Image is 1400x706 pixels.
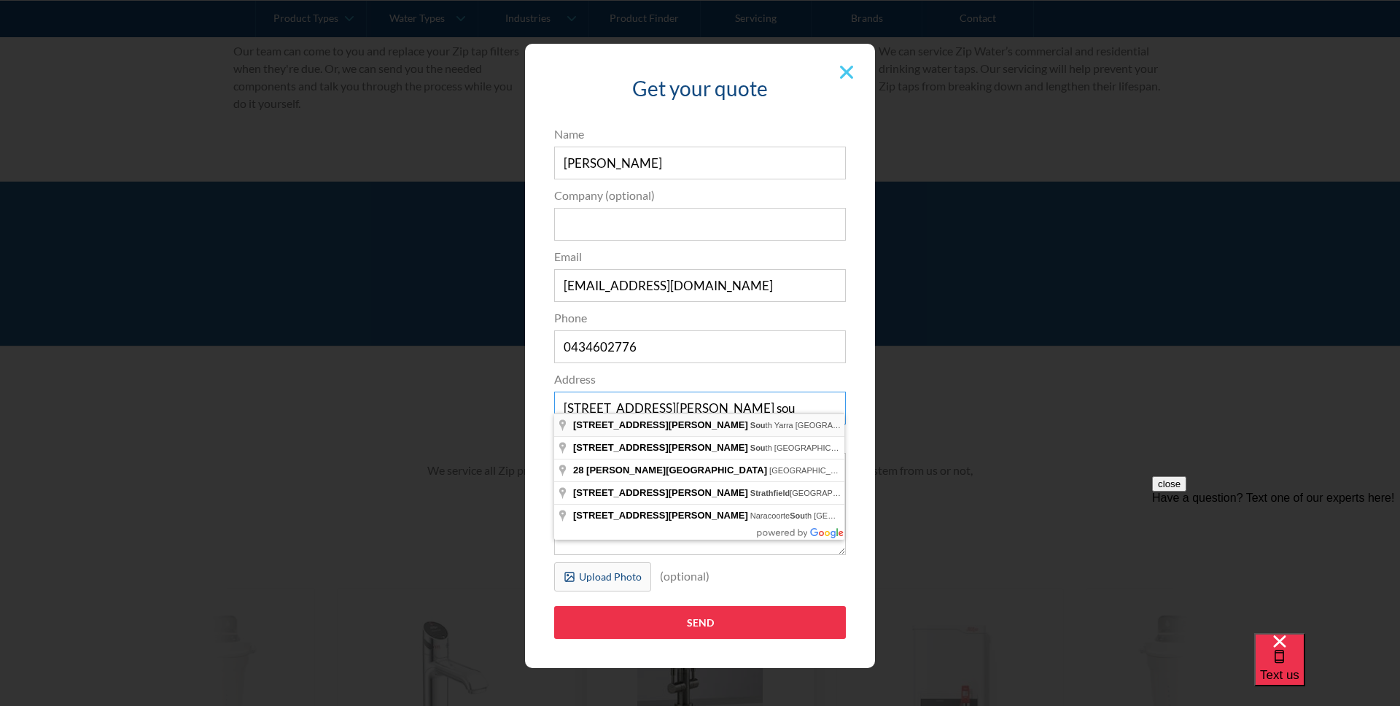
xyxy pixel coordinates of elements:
span: Strathfield [750,489,790,497]
form: Popup Form Servicing [547,125,853,653]
span: Sou [750,443,766,452]
div: Upload Photo [579,569,642,584]
span: Sou [790,511,805,520]
div: (optional) [651,562,718,590]
span: [GEOGRAPHIC_DATA], [GEOGRAPHIC_DATA] [750,489,962,497]
label: Company (optional) [554,187,846,204]
label: Email [554,248,846,265]
span: th [GEOGRAPHIC_DATA], [GEOGRAPHIC_DATA] [750,443,946,452]
span: [STREET_ADDRESS][PERSON_NAME] [573,442,748,453]
span: Sou [750,421,766,430]
span: th Yarra [GEOGRAPHIC_DATA], [GEOGRAPHIC_DATA] [750,421,967,430]
label: Upload Photo [554,562,651,591]
span: [STREET_ADDRESS][PERSON_NAME] [573,487,748,498]
h3: Get your quote [554,73,846,104]
span: [PERSON_NAME][GEOGRAPHIC_DATA] [586,465,767,476]
input: Send [554,606,846,639]
iframe: podium webchat widget bubble [1254,633,1400,706]
span: [STREET_ADDRESS][PERSON_NAME] [573,510,748,521]
label: Phone [554,309,846,327]
span: 28 [573,465,583,476]
span: [STREET_ADDRESS][PERSON_NAME] [573,419,748,430]
span: Naracoorte th [GEOGRAPHIC_DATA], [GEOGRAPHIC_DATA] [750,511,986,520]
iframe: podium webchat widget prompt [1152,476,1400,651]
label: Address [554,371,846,388]
span: [GEOGRAPHIC_DATA] th [GEOGRAPHIC_DATA], [GEOGRAPHIC_DATA] [769,466,1049,475]
label: Name [554,125,846,143]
